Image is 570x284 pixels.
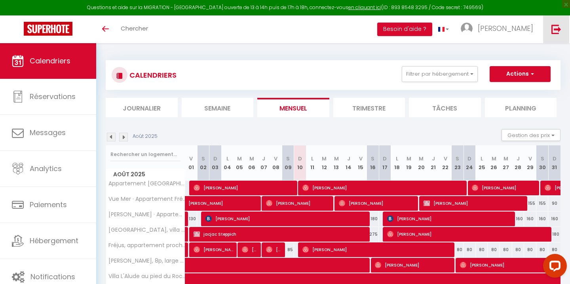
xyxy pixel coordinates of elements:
[409,98,481,117] li: Tâches
[427,145,439,181] th: 21
[419,155,424,162] abbr: M
[407,155,411,162] abbr: M
[481,155,483,162] abbr: L
[213,155,217,162] abbr: D
[367,145,379,181] th: 16
[237,155,242,162] abbr: M
[553,155,557,162] abbr: D
[387,227,551,242] span: [PERSON_NAME]
[379,145,391,181] th: 17
[226,155,229,162] abbr: L
[107,227,186,233] span: [GEOGRAPHIC_DATA], villa proche centre historique
[30,128,66,137] span: Messages
[375,257,452,273] span: [PERSON_NAME]
[302,242,454,257] span: [PERSON_NAME]
[517,155,520,162] abbr: J
[536,242,549,257] div: 80
[318,145,331,181] th: 12
[258,145,270,181] th: 07
[478,23,533,33] span: [PERSON_NAME]
[536,196,549,211] div: 155
[391,145,403,181] th: 18
[110,147,180,162] input: Rechercher un logement...
[30,164,62,173] span: Analytics
[197,145,209,181] th: 02
[541,155,544,162] abbr: S
[536,145,549,181] th: 30
[367,212,379,226] div: 180
[536,212,549,226] div: 160
[464,242,476,257] div: 80
[485,98,557,117] li: Planning
[439,145,452,181] th: 22
[245,145,258,181] th: 06
[115,15,154,43] a: Chercher
[377,23,432,36] button: Besoin d'aide ?
[106,169,185,180] span: Août 2025
[348,4,381,11] a: en cliquant ici
[282,242,294,257] div: 85
[467,155,471,162] abbr: D
[30,200,67,210] span: Paiements
[234,145,246,181] th: 05
[249,155,254,162] abbr: M
[339,196,416,211] span: [PERSON_NAME]
[444,155,447,162] abbr: V
[30,236,78,246] span: Hébergement
[503,155,508,162] abbr: M
[298,155,302,162] abbr: D
[396,155,398,162] abbr: L
[548,212,560,226] div: 160
[30,272,75,282] span: Notifications
[194,227,369,242] span: jacjac Steppich
[424,196,526,211] span: [PERSON_NAME]
[367,227,379,242] div: 275
[402,66,478,82] button: Filtrer par hébergement
[185,212,198,226] div: 130
[294,145,306,181] th: 10
[282,145,294,181] th: 09
[306,145,318,181] th: 11
[472,180,537,195] span: [PERSON_NAME]
[274,155,277,162] abbr: V
[189,155,193,162] abbr: V
[342,145,355,181] th: 14
[24,22,72,36] img: Super Booking
[537,251,570,284] iframe: LiveChat chat widget
[548,196,560,211] div: 90
[500,145,512,181] th: 27
[133,133,158,140] p: Août 2025
[551,24,561,34] img: logout
[194,180,296,195] span: [PERSON_NAME]
[107,196,186,202] span: Vue Mer · Appartement Fréjus Plage,1 Ch
[524,196,536,211] div: 155
[387,211,514,226] span: [PERSON_NAME]
[512,145,524,181] th: 28
[205,211,369,226] span: [PERSON_NAME]
[302,180,466,195] span: [PERSON_NAME]
[383,155,387,162] abbr: D
[476,242,488,257] div: 80
[512,242,524,257] div: 80
[415,145,427,181] th: 20
[127,66,177,84] h3: CALENDRIERS
[476,145,488,181] th: 25
[107,242,186,248] span: Fréjus, appartement proche centre-ville
[121,24,148,32] span: Chercher
[347,155,350,162] abbr: J
[270,145,282,181] th: 08
[403,145,415,181] th: 19
[455,15,543,43] a: ... [PERSON_NAME]
[548,242,560,257] div: 80
[548,227,560,242] div: 180
[266,242,282,257] span: [PERSON_NAME]
[242,242,258,257] span: [PERSON_NAME]
[257,98,329,117] li: Mensuel
[488,242,500,257] div: 80
[30,56,70,66] span: Calendriers
[500,242,512,257] div: 80
[452,145,464,181] th: 23
[502,129,560,141] button: Gestion des prix
[524,242,536,257] div: 80
[456,155,459,162] abbr: S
